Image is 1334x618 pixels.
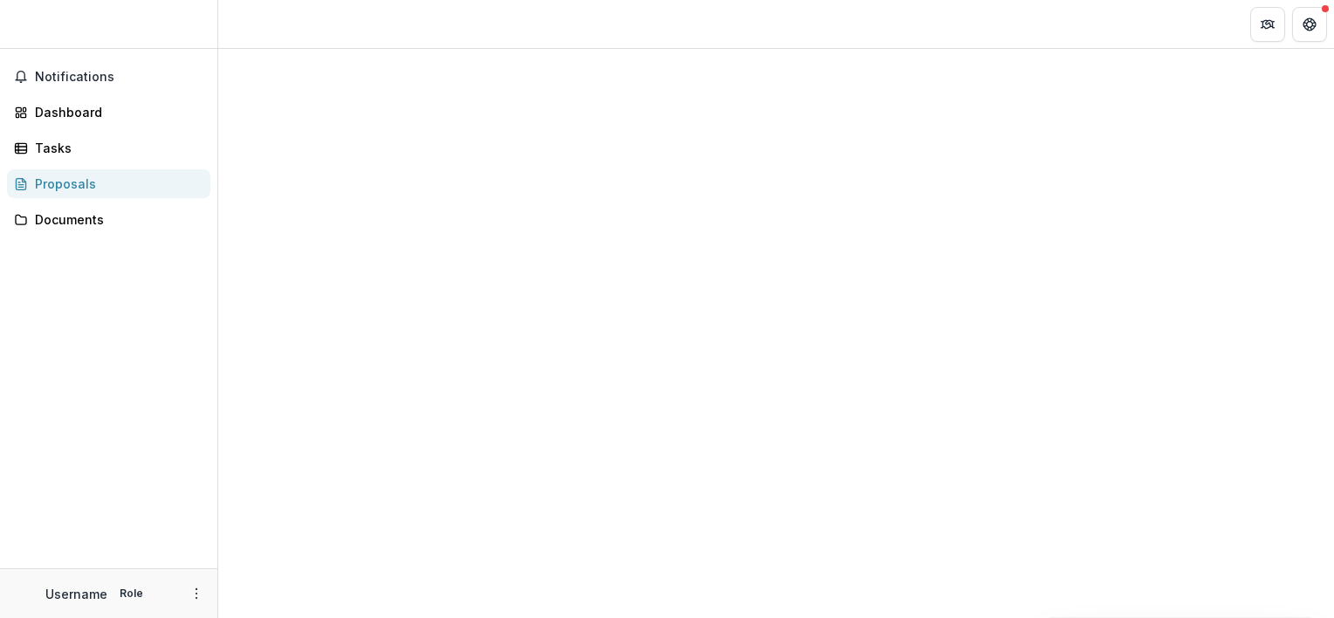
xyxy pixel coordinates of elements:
[1250,7,1285,42] button: Partners
[186,583,207,604] button: More
[45,585,107,603] p: Username
[7,169,210,198] a: Proposals
[35,210,196,229] div: Documents
[7,134,210,162] a: Tasks
[7,63,210,91] button: Notifications
[35,175,196,193] div: Proposals
[114,586,148,601] p: Role
[7,205,210,234] a: Documents
[35,139,196,157] div: Tasks
[7,98,210,127] a: Dashboard
[1292,7,1327,42] button: Get Help
[35,103,196,121] div: Dashboard
[35,70,203,85] span: Notifications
